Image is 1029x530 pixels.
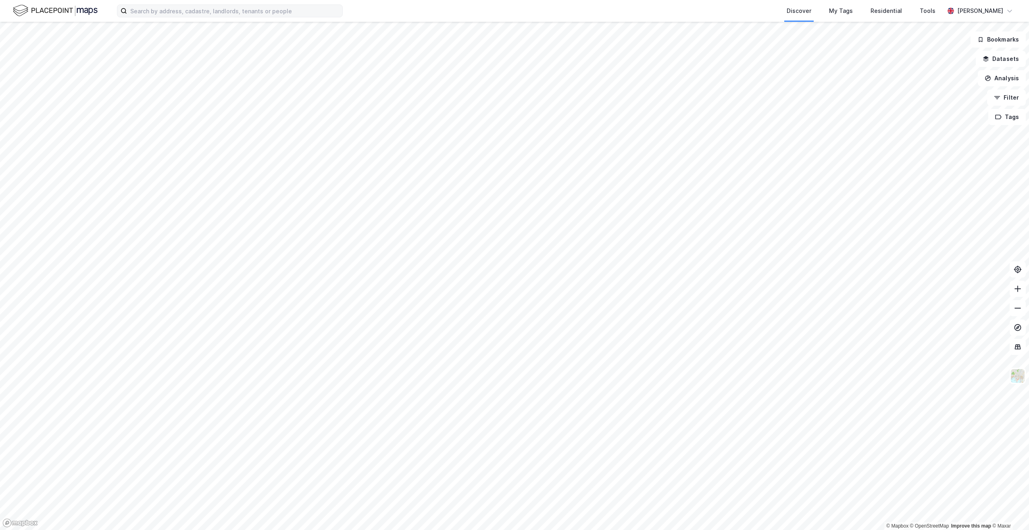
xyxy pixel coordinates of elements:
[871,6,902,16] div: Residential
[829,6,853,16] div: My Tags
[957,6,1003,16] div: [PERSON_NAME]
[920,6,935,16] div: Tools
[989,491,1029,530] iframe: Chat Widget
[127,5,342,17] input: Search by address, cadastre, landlords, tenants or people
[13,4,98,18] img: logo.f888ab2527a4732fd821a326f86c7f29.svg
[787,6,811,16] div: Discover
